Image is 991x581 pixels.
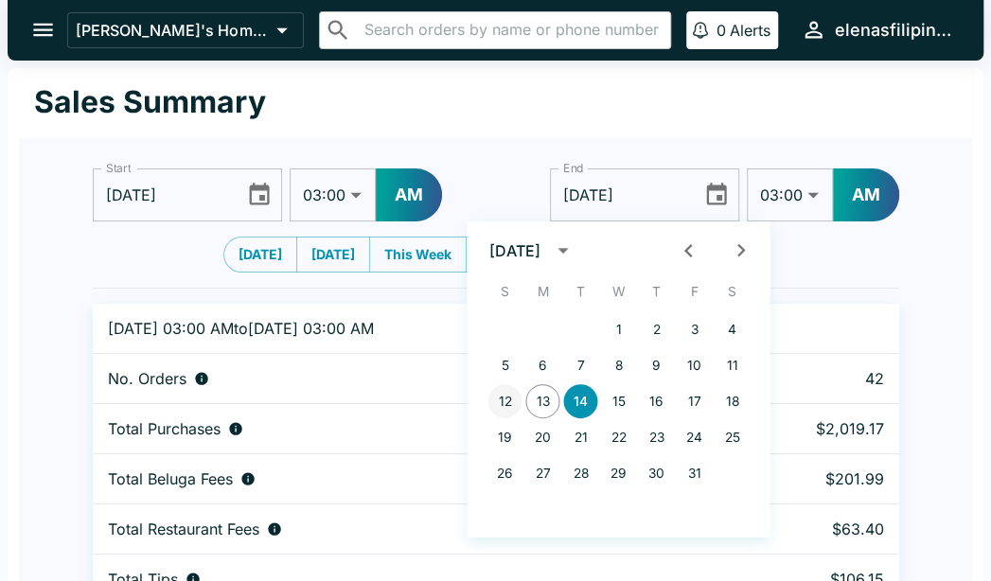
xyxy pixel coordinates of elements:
div: Fees paid by diners to restaurant [108,519,671,538]
div: Fees paid by diners to Beluga [108,469,671,488]
button: 31 [677,456,711,490]
button: 17 [677,384,711,418]
button: 27 [525,456,559,490]
button: 11 [715,348,749,382]
button: [DATE] [223,237,297,273]
p: [PERSON_NAME]'s Home of the Finest Filipino Foods [76,21,269,40]
button: 12 [487,384,522,418]
button: 2 [639,312,673,346]
button: 24 [677,420,711,454]
button: 26 [487,456,522,490]
label: End [563,160,584,176]
p: 0 [717,21,726,40]
p: No. Orders [108,369,186,388]
button: calendar view is open, switch to year view [545,233,580,268]
span: Thursday [639,273,673,310]
button: 30 [639,456,673,490]
div: Number of orders placed [108,369,671,388]
button: Choose date, selected date is Oct 14, 2025 [696,174,736,215]
input: mm/dd/yyyy [93,168,232,221]
button: AM [376,168,442,221]
button: 19 [487,420,522,454]
button: 23 [639,420,673,454]
p: $63.40 [701,519,884,538]
button: 4 [715,312,749,346]
button: 6 [525,348,559,382]
button: Next month [723,233,758,268]
button: open drawer [19,6,67,54]
div: Aggregate order subtotals [108,419,671,438]
span: Monday [525,273,559,310]
label: Start [106,160,131,176]
button: AM [833,168,899,221]
p: Alerts [730,21,770,40]
button: Choose date, selected date is Oct 11, 2025 [239,174,279,215]
button: elenasfilipinofoods [793,9,961,50]
button: 14 [563,384,597,418]
button: 20 [525,420,559,454]
input: mm/dd/yyyy [550,168,689,221]
button: 18 [715,384,749,418]
button: [DATE] [296,237,370,273]
button: 3 [677,312,711,346]
button: 10 [677,348,711,382]
p: 42 [701,369,884,388]
button: Last Week [466,237,562,273]
button: 9 [639,348,673,382]
button: 29 [601,456,635,490]
p: Total Restaurant Fees [108,519,259,538]
button: 8 [601,348,635,382]
p: [DATE] 03:00 AM to [DATE] 03:00 AM [108,319,671,338]
button: This Week [369,237,467,273]
p: Total Purchases [108,419,221,438]
button: 28 [563,456,597,490]
button: 25 [715,420,749,454]
h1: Sales Summary [34,83,266,121]
button: 21 [563,420,597,454]
div: elenasfilipinofoods [834,19,953,42]
button: 13 [525,384,559,418]
button: 5 [487,348,522,382]
span: Saturday [715,273,749,310]
span: Tuesday [563,273,597,310]
p: $201.99 [701,469,884,488]
button: 7 [563,348,597,382]
span: Friday [677,273,711,310]
p: $2,019.17 [701,419,884,438]
button: [PERSON_NAME]'s Home of the Finest Filipino Foods [67,12,304,48]
div: [DATE] [489,241,540,260]
span: Wednesday [601,273,635,310]
span: Sunday [487,273,522,310]
button: 22 [601,420,635,454]
button: 16 [639,384,673,418]
button: 15 [601,384,635,418]
button: 1 [601,312,635,346]
input: Search orders by name or phone number [359,17,663,44]
p: Total Beluga Fees [108,469,233,488]
button: Previous month [670,233,705,268]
